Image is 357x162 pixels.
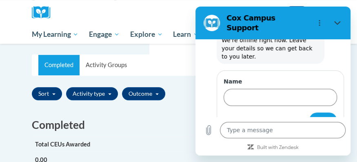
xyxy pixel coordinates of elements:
a: Completed [38,55,80,75]
span: Learn [173,29,199,39]
button: Account Settings [284,6,309,19]
span: Engage [89,29,120,39]
div: Main menu [26,25,332,44]
a: Cox Campus [32,6,56,19]
a: Explore [125,25,168,44]
button: Activity type [66,87,118,100]
img: Logo brand [32,6,56,19]
a: Activity Groups [80,55,133,75]
a: My Learning [27,25,84,44]
span: Total CEUs Awarded [35,141,90,148]
span: My Learning [31,29,78,39]
span: Explore [130,29,163,39]
button: Sort [32,87,62,100]
button: Outcome [122,87,165,100]
h2: Completed [32,117,326,133]
a: Engage [84,25,125,44]
iframe: Messaging window [195,7,350,155]
a: Learn [168,25,204,44]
